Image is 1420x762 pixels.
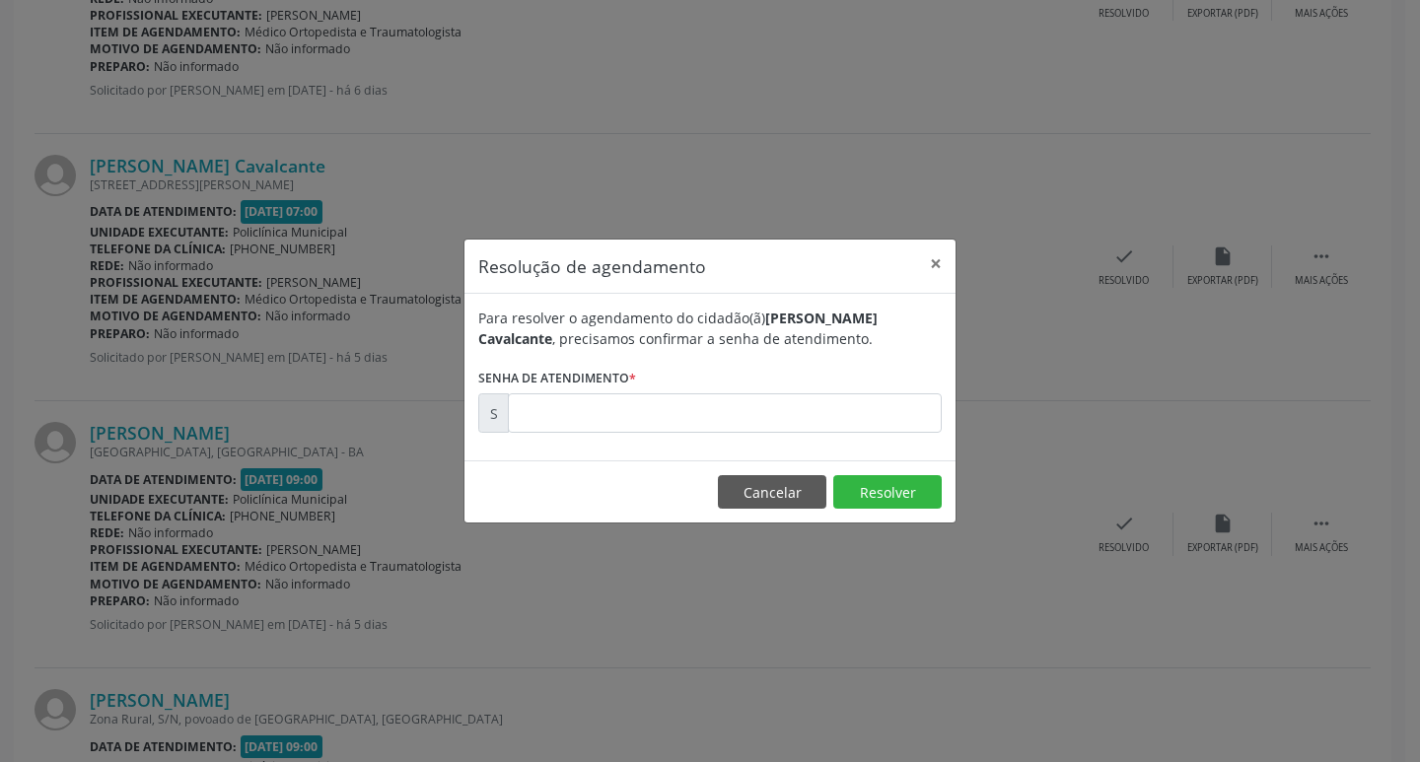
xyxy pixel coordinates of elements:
[916,240,956,288] button: Close
[478,309,878,348] b: [PERSON_NAME] Cavalcante
[478,393,509,433] div: S
[718,475,826,509] button: Cancelar
[833,475,942,509] button: Resolver
[478,308,942,349] div: Para resolver o agendamento do cidadão(ã) , precisamos confirmar a senha de atendimento.
[478,253,706,279] h5: Resolução de agendamento
[478,363,636,393] label: Senha de atendimento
